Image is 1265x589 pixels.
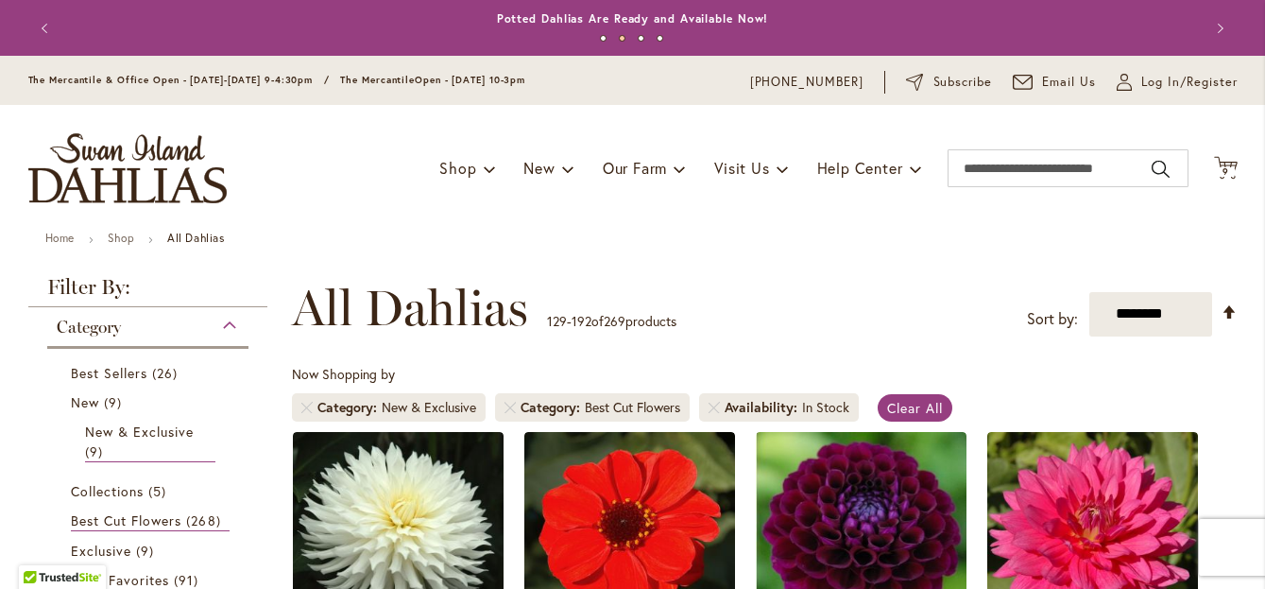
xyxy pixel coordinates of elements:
span: 9 [85,442,108,461]
span: Help Center [817,158,903,178]
span: 26 [152,363,182,383]
span: Best Sellers [71,364,148,382]
a: Home [45,231,75,245]
a: Potted Dahlias Are Ready and Available Now! [497,11,769,26]
span: Clear All [887,399,943,417]
a: Remove Category Best Cut Flowers [504,402,516,413]
span: 9 [104,392,127,412]
span: New [71,393,99,411]
button: 1 of 4 [600,35,607,42]
span: Category [521,398,585,417]
span: 269 [604,312,625,330]
span: New & Exclusive [85,423,195,441]
a: Shop [108,231,134,245]
a: Collections [71,481,231,501]
a: New [71,392,231,412]
button: 3 of 4 [638,35,644,42]
span: Best Cut Flowers [71,511,182,529]
span: 268 [186,511,225,530]
span: 5 [148,481,171,501]
span: Category [317,398,382,417]
span: The Mercantile & Office Open - [DATE]-[DATE] 9-4:30pm / The Mercantile [28,74,416,86]
span: Availability [725,398,802,417]
a: New &amp; Exclusive [85,422,216,462]
a: Remove Availability In Stock [709,402,720,413]
div: New & Exclusive [382,398,476,417]
button: Previous [28,9,66,47]
span: Shop [439,158,476,178]
span: New [523,158,555,178]
span: Log In/Register [1141,73,1238,92]
a: Best Sellers [71,363,231,383]
span: Open - [DATE] 10-3pm [415,74,525,86]
label: Sort by: [1027,302,1078,337]
div: Best Cut Flowers [585,398,680,417]
span: Staff Favorites [71,571,170,589]
strong: All Dahlias [167,231,225,245]
iframe: Launch Accessibility Center [14,522,67,575]
span: Our Farm [603,158,667,178]
span: Now Shopping by [292,365,395,383]
span: 192 [572,312,591,330]
a: Remove Category New & Exclusive [301,402,313,413]
span: All Dahlias [292,280,528,337]
a: Subscribe [906,73,992,92]
a: Exclusive [71,541,231,561]
a: Email Us [1013,73,1096,92]
span: Exclusive [71,542,131,560]
span: 9 [1222,165,1229,178]
button: 4 of 4 [657,35,663,42]
span: Subscribe [933,73,993,92]
span: Visit Us [714,158,769,178]
div: In Stock [802,398,849,417]
span: Category [57,317,121,338]
a: Clear All [878,394,952,422]
button: 2 of 4 [619,35,625,42]
button: 9 [1214,156,1238,182]
span: 129 [547,312,567,330]
a: [PHONE_NUMBER] [750,73,864,92]
a: Best Cut Flowers [71,511,231,531]
span: 9 [136,541,159,561]
strong: Filter By: [28,277,268,307]
button: Next [1200,9,1238,47]
span: Collections [71,482,145,500]
a: Log In/Register [1117,73,1238,92]
a: store logo [28,133,227,203]
p: - of products [547,306,676,337]
span: Email Us [1042,73,1096,92]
